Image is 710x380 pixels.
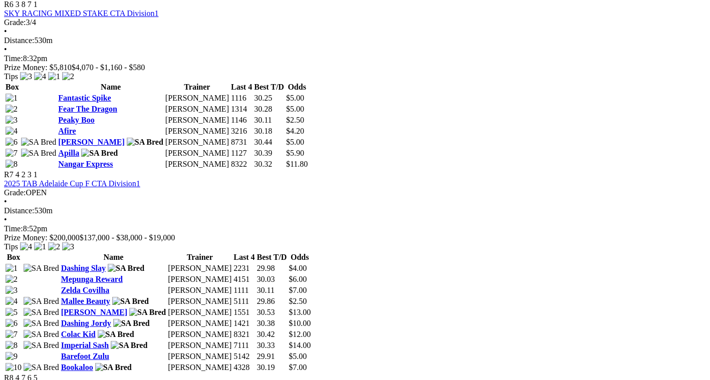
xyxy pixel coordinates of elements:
[257,329,288,339] td: 30.42
[165,93,229,103] td: [PERSON_NAME]
[289,286,307,294] span: $7.00
[58,160,113,168] a: Nangar Express
[6,264,18,273] img: 1
[113,319,150,328] img: SA Bred
[4,188,26,197] span: Grade:
[20,72,32,81] img: 3
[289,341,311,349] span: $14.00
[257,340,288,350] td: 30.33
[257,318,288,328] td: 30.38
[167,285,232,295] td: [PERSON_NAME]
[61,275,123,283] a: Mepunga Reward
[21,149,57,158] img: SA Bred
[167,329,232,339] td: [PERSON_NAME]
[61,319,111,327] a: Dashing Jordy
[233,274,255,284] td: 4151
[62,72,74,81] img: 2
[24,264,59,273] img: SA Bred
[4,215,7,224] span: •
[165,82,229,92] th: Trainer
[167,263,232,273] td: [PERSON_NAME]
[230,82,253,92] th: Last 4
[6,286,18,295] img: 3
[4,233,706,242] div: Prize Money: $200,000
[61,286,109,294] a: Zelda Covilha
[6,83,19,91] span: Box
[62,242,74,251] img: 3
[61,252,167,262] th: Name
[4,45,7,54] span: •
[4,18,706,27] div: 3/4
[233,296,255,306] td: 5111
[48,72,60,81] img: 1
[286,160,308,168] span: $11.80
[230,115,253,125] td: 1146
[4,27,7,36] span: •
[4,206,706,215] div: 530m
[167,340,232,350] td: [PERSON_NAME]
[24,363,59,372] img: SA Bred
[230,104,253,114] td: 1314
[257,296,288,306] td: 29.86
[254,126,285,136] td: 30.18
[4,170,14,179] span: R7
[61,352,109,360] a: Barefoot Zulu
[230,137,253,147] td: 8731
[4,72,18,81] span: Tips
[4,9,158,18] a: SKY RACING MIXED STAKE CTA Division1
[289,297,307,305] span: $2.50
[58,138,124,146] a: [PERSON_NAME]
[48,242,60,251] img: 2
[95,363,132,372] img: SA Bred
[165,159,229,169] td: [PERSON_NAME]
[4,18,26,27] span: Grade:
[233,263,255,273] td: 2231
[61,363,93,371] a: Bookaloo
[112,297,149,306] img: SA Bred
[257,285,288,295] td: 30.11
[6,330,18,339] img: 7
[230,159,253,169] td: 8322
[4,197,7,206] span: •
[6,352,18,361] img: 9
[98,330,134,339] img: SA Bred
[24,308,59,317] img: SA Bred
[4,224,706,233] div: 8:52pm
[254,115,285,125] td: 30.11
[233,329,255,339] td: 8321
[6,105,18,114] img: 2
[108,264,144,273] img: SA Bred
[233,252,255,262] th: Last 4
[165,104,229,114] td: [PERSON_NAME]
[6,319,18,328] img: 6
[286,105,304,113] span: $5.00
[34,242,46,251] img: 1
[289,352,307,360] span: $5.00
[165,126,229,136] td: [PERSON_NAME]
[6,94,18,103] img: 1
[80,233,175,242] span: $137,000 - $38,000 - $19,000
[61,308,127,316] a: [PERSON_NAME]
[81,149,118,158] img: SA Bred
[58,127,76,135] a: Afire
[286,94,304,102] span: $5.00
[6,363,22,372] img: 10
[4,242,18,251] span: Tips
[6,127,18,136] img: 4
[6,297,18,306] img: 4
[233,318,255,328] td: 1421
[165,137,229,147] td: [PERSON_NAME]
[4,36,34,45] span: Distance:
[230,93,253,103] td: 1116
[167,307,232,317] td: [PERSON_NAME]
[257,252,288,262] th: Best T/D
[254,137,285,147] td: 30.44
[34,72,46,81] img: 4
[167,318,232,328] td: [PERSON_NAME]
[257,263,288,273] td: 29.98
[61,297,110,305] a: Mallee Beauty
[230,126,253,136] td: 3216
[233,362,255,372] td: 4328
[4,54,706,63] div: 8:32pm
[4,206,34,215] span: Distance:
